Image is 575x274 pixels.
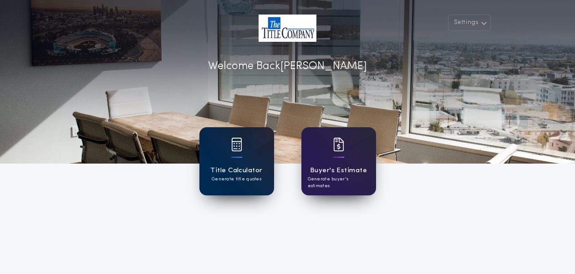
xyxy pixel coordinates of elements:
[448,15,491,31] button: Settings
[259,15,316,42] img: account-logo
[210,165,262,176] h1: Title Calculator
[212,176,261,183] p: Generate title quotes
[310,165,367,176] h1: Buyer's Estimate
[199,127,274,195] a: card iconTitle CalculatorGenerate title quotes
[308,176,370,189] p: Generate buyer's estimates
[301,127,376,195] a: card iconBuyer's EstimateGenerate buyer's estimates
[333,138,344,151] img: card icon
[208,58,367,75] p: Welcome Back [PERSON_NAME]
[231,138,242,151] img: card icon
